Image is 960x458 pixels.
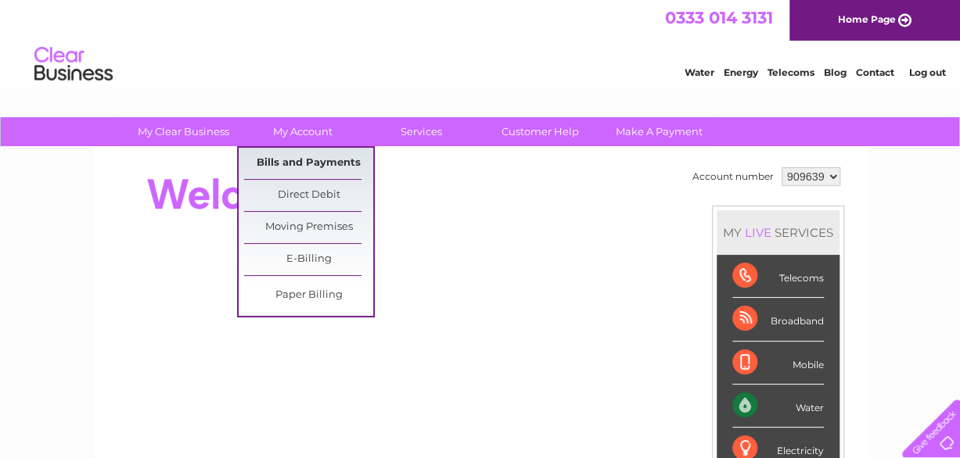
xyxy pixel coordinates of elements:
div: Water [732,385,824,428]
td: Account number [689,163,778,190]
div: Clear Business is a trading name of Verastar Limited (registered in [GEOGRAPHIC_DATA] No. 3667643... [111,9,850,76]
a: Services [357,117,486,146]
a: Contact [856,66,894,78]
a: Direct Debit [244,180,373,211]
div: LIVE [742,225,775,240]
a: Bills and Payments [244,148,373,179]
a: Energy [724,66,758,78]
a: Blog [824,66,847,78]
a: Water [685,66,714,78]
a: My Account [238,117,367,146]
a: My Clear Business [119,117,248,146]
a: Paper Billing [244,280,373,311]
a: Moving Premises [244,212,373,243]
div: Telecoms [732,255,824,298]
a: Telecoms [768,66,814,78]
div: Broadband [732,298,824,341]
a: Customer Help [476,117,605,146]
a: Make A Payment [595,117,724,146]
div: Mobile [732,342,824,385]
div: MY SERVICES [717,210,840,255]
a: 0333 014 3131 [665,8,773,27]
a: Log out [908,66,945,78]
a: E-Billing [244,244,373,275]
img: logo.png [34,41,113,88]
